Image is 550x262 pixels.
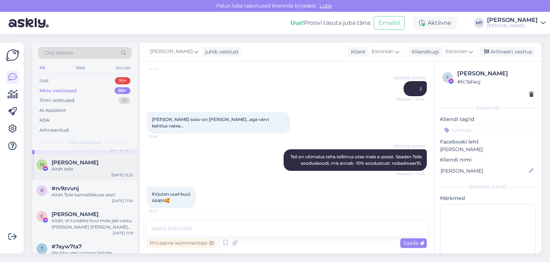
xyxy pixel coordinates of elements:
[152,191,191,203] span: Kirjutan uuel kuul. Aitäh!🥰
[202,48,239,56] div: juhib vestlust
[52,159,98,166] span: Maila Logina
[149,209,176,214] span: 12:47
[487,17,538,23] div: [PERSON_NAME]
[374,16,405,30] button: Emailid
[394,144,425,149] span: [PERSON_NAME]
[394,75,425,81] span: [PERSON_NAME]
[39,127,69,134] div: Arhiveeritud
[403,240,424,246] span: Saada
[115,87,130,94] div: 99+
[147,238,217,248] div: Privaatne kommentaar
[39,77,48,84] div: Uus
[149,134,176,139] span: 12:45
[396,97,425,102] span: Nähtud ✓ 12:44
[348,48,366,56] div: Klient
[119,97,130,104] div: 19
[69,139,101,146] span: Minu vestlused
[52,166,133,172] div: Aitäh teile
[457,78,534,86] div: # fc7af4oj
[40,188,44,193] span: r
[440,156,536,164] p: Kliendi nimi
[150,48,193,56] span: [PERSON_NAME]
[317,3,334,9] span: Luba
[39,107,66,114] div: AI Assistent
[397,171,425,177] span: Nähtud ✓ 12:46
[487,23,538,29] div: [PERSON_NAME]
[40,162,44,167] span: M
[440,105,536,111] div: Kliendi info
[52,217,133,230] div: Aitäh, et tundsite huvi meie jaki vastu. [PERSON_NAME] [PERSON_NAME] stuudiopoodi ei ole. Loodeta...
[52,211,98,217] span: Ewa Górniak-Wawrzak
[149,66,176,71] span: 12:44
[39,117,50,124] div: Kõik
[290,19,304,26] b: Uus!
[74,63,87,72] div: Web
[440,116,536,123] p: Kliendi tag'id
[440,167,527,175] input: Lisa nimi
[38,63,46,72] div: All
[440,195,536,202] p: Märkmed
[40,214,43,219] span: E
[474,18,484,28] div: MT
[52,192,133,198] div: Aitäh Teile kannatlikkuse eest!
[440,146,536,153] p: [PERSON_NAME]
[115,77,130,84] div: 99+
[113,230,133,236] div: [DATE] 11:19
[290,154,423,166] span: Teil on võimalus teha tellimus otse meie e-poest. Saadan Teile sooduskoodi, mis annab -10% soodus...
[111,172,133,178] div: [DATE] 12:22
[413,17,457,29] div: Aktiivne
[440,184,536,190] div: [PERSON_NAME]
[480,47,535,57] div: Arhiveeri vestlus
[52,185,79,192] span: #rv9zvunj
[457,69,534,78] div: [PERSON_NAME]
[446,75,449,80] span: f
[39,87,77,94] div: Minu vestlused
[114,63,132,72] div: Socials
[440,125,536,135] input: Lisa tag
[39,97,74,104] div: Tiimi vestlused
[44,49,73,57] span: Otsi kliente
[409,48,439,56] div: Klienditugi
[112,198,133,203] div: [DATE] 11:30
[6,48,19,62] img: Askly Logo
[372,48,394,56] span: Estonian
[290,19,371,27] div: Proovi tasuta juba täna:
[41,246,43,251] span: 7
[440,138,536,146] p: Facebooki leht
[152,117,270,128] span: [PERSON_NAME] soov on [PERSON_NAME]...aga värvi kahtlus natsa...
[52,243,82,250] span: #7ayw7ta7
[419,86,422,91] span: :)
[487,17,546,29] a: [PERSON_NAME][PERSON_NAME]
[445,48,467,56] span: Estonian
